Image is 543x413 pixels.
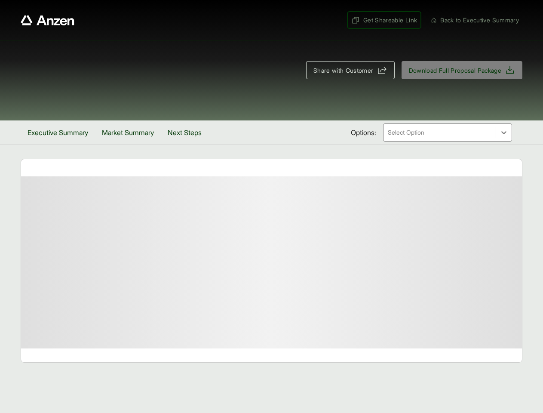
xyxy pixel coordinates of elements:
[351,127,376,138] span: Options:
[21,120,95,145] button: Executive Summary
[313,66,374,75] span: Share with Customer
[351,15,417,25] span: Get Shareable Link
[427,12,522,28] button: Back to Executive Summary
[440,15,519,25] span: Back to Executive Summary
[21,15,74,25] a: Anzen website
[306,61,395,79] button: Share with Customer
[161,120,209,145] button: Next Steps
[348,12,420,28] button: Get Shareable Link
[95,120,161,145] button: Market Summary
